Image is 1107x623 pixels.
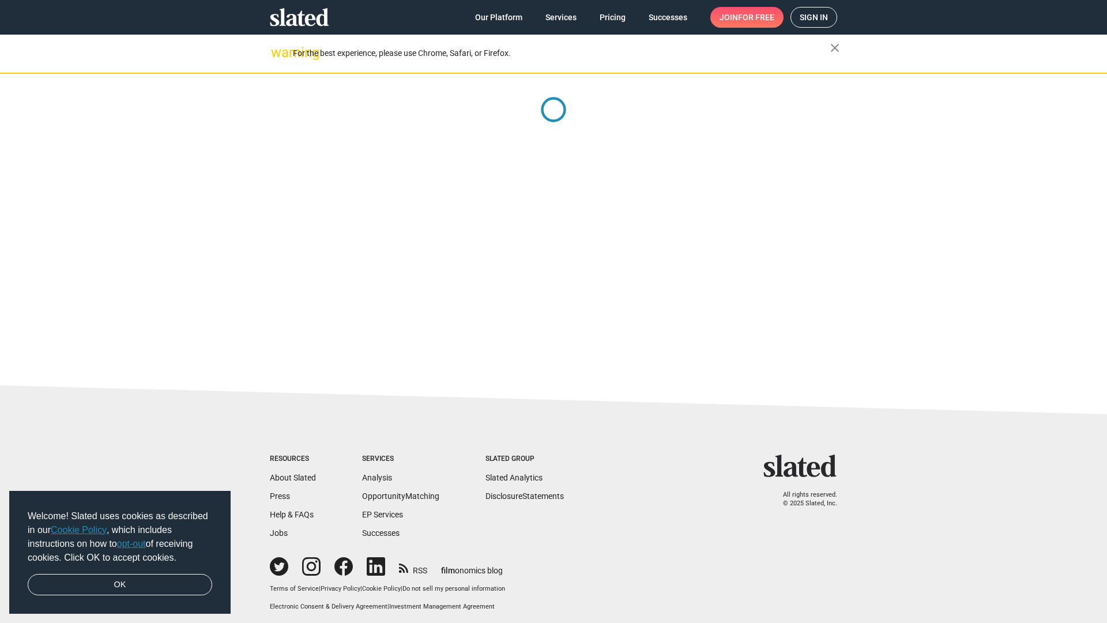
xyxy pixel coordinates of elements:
[800,7,828,27] span: Sign in
[362,455,439,464] div: Services
[649,7,687,28] span: Successes
[321,585,360,592] a: Privacy Policy
[362,510,403,519] a: EP Services
[590,7,635,28] a: Pricing
[270,455,316,464] div: Resources
[293,46,830,61] div: For the best experience, please use Chrome, Safari, or Firefox.
[600,7,626,28] span: Pricing
[738,7,774,28] span: for free
[402,585,505,594] button: Do not sell my personal information
[441,556,503,576] a: filmonomics blog
[545,7,577,28] span: Services
[360,585,362,592] span: |
[389,603,495,610] a: Investment Management Agreement
[270,603,387,610] a: Electronic Consent & Delivery Agreement
[401,585,402,592] span: |
[51,525,107,535] a: Cookie Policy
[485,473,543,482] a: Slated Analytics
[399,558,427,576] a: RSS
[270,473,316,482] a: About Slated
[270,510,314,519] a: Help & FAQs
[362,473,392,482] a: Analysis
[362,491,439,501] a: OpportunityMatching
[771,491,837,508] p: All rights reserved. © 2025 Slated, Inc.
[466,7,532,28] a: Our Platform
[828,41,842,55] mat-icon: close
[28,509,212,565] span: Welcome! Slated uses cookies as described in our , which includes instructions on how to of recei...
[441,566,455,575] span: film
[28,574,212,596] a: dismiss cookie message
[362,528,400,538] a: Successes
[319,585,321,592] span: |
[639,7,696,28] a: Successes
[720,7,774,28] span: Join
[485,455,564,464] div: Slated Group
[270,585,319,592] a: Terms of Service
[710,7,784,28] a: Joinfor free
[790,7,837,28] a: Sign in
[362,585,401,592] a: Cookie Policy
[485,491,564,501] a: DisclosureStatements
[475,7,522,28] span: Our Platform
[536,7,586,28] a: Services
[271,46,285,59] mat-icon: warning
[9,491,231,614] div: cookieconsent
[270,528,288,538] a: Jobs
[270,491,290,501] a: Press
[117,539,146,549] a: opt-out
[387,603,389,610] span: |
